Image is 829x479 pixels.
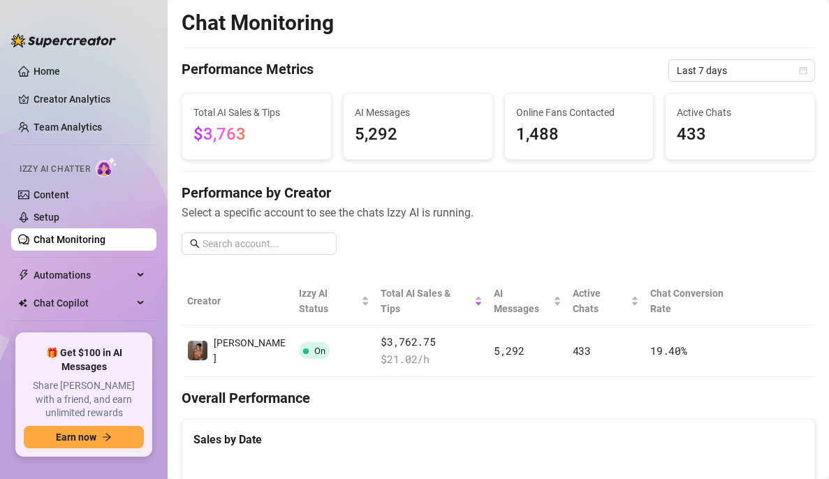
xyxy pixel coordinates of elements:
[182,10,334,36] h2: Chat Monitoring
[96,157,117,177] img: AI Chatter
[34,234,105,245] a: Chat Monitoring
[190,239,200,249] span: search
[34,189,69,200] a: Content
[375,277,488,325] th: Total AI Sales & Tips
[102,432,112,442] span: arrow-right
[24,346,144,374] span: 🎁 Get $100 in AI Messages
[188,341,207,360] img: Valentina
[782,432,815,465] iframe: Intercom live chat
[355,105,481,120] span: AI Messages
[34,212,59,223] a: Setup
[20,163,90,176] span: Izzy AI Chatter
[182,59,314,82] h4: Performance Metrics
[193,124,246,144] span: $3,763
[56,432,96,443] span: Earn now
[381,334,483,351] span: $3,762.75
[677,121,803,148] span: 433
[34,121,102,133] a: Team Analytics
[214,337,286,364] span: [PERSON_NAME]
[381,286,471,316] span: Total AI Sales & Tips
[182,388,815,408] h4: Overall Performance
[18,270,29,281] span: thunderbolt
[11,34,116,47] img: logo-BBDzfeDw.svg
[34,66,60,77] a: Home
[314,346,325,356] span: On
[299,286,358,316] span: Izzy AI Status
[381,351,483,368] span: $ 21.02 /h
[355,121,481,148] span: 5,292
[182,183,815,202] h4: Performance by Creator
[677,60,807,81] span: Last 7 days
[516,121,643,148] span: 1,488
[567,277,645,325] th: Active Chats
[573,344,591,358] span: 433
[650,344,687,358] span: 19.40 %
[293,277,375,325] th: Izzy AI Status
[24,426,144,448] button: Earn nowarrow-right
[516,105,643,120] span: Online Fans Contacted
[18,298,27,308] img: Chat Copilot
[488,277,567,325] th: AI Messages
[573,286,628,316] span: Active Chats
[182,277,293,325] th: Creator
[645,277,751,325] th: Chat Conversion Rate
[677,105,803,120] span: Active Chats
[494,286,550,316] span: AI Messages
[34,292,133,314] span: Chat Copilot
[182,204,815,221] span: Select a specific account to see the chats Izzy AI is running.
[34,264,133,286] span: Automations
[193,105,320,120] span: Total AI Sales & Tips
[799,66,807,75] span: calendar
[193,431,803,448] div: Sales by Date
[203,236,328,251] input: Search account...
[494,344,524,358] span: 5,292
[34,88,145,110] a: Creator Analytics
[24,379,144,420] span: Share [PERSON_NAME] with a friend, and earn unlimited rewards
